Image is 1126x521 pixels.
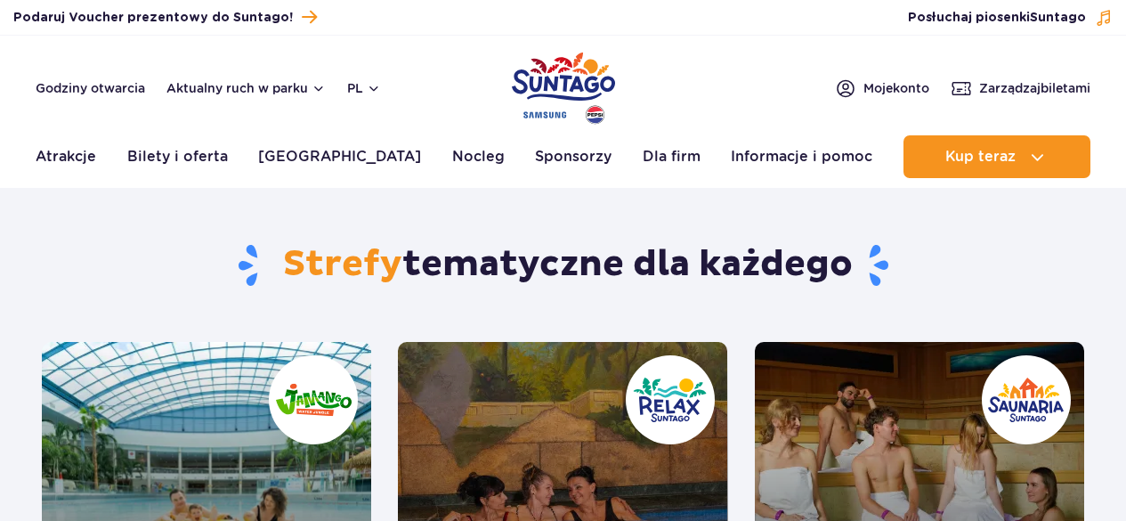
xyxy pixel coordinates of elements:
a: Sponsorzy [535,135,612,178]
a: [GEOGRAPHIC_DATA] [258,135,421,178]
button: Posłuchaj piosenkiSuntago [908,9,1113,27]
a: Dla firm [643,135,701,178]
a: Atrakcje [36,135,96,178]
button: Kup teraz [903,135,1090,178]
span: Strefy [283,242,402,287]
a: Godziny otwarcia [36,79,145,97]
a: Park of Poland [512,45,615,126]
button: pl [347,79,381,97]
span: Kup teraz [945,149,1016,165]
a: Podaruj Voucher prezentowy do Suntago! [13,5,317,29]
a: Mojekonto [835,77,929,99]
h1: tematyczne dla każdego [42,242,1084,289]
a: Bilety i oferta [127,135,228,178]
span: Moje konto [863,79,929,97]
a: Nocleg [452,135,505,178]
span: Podaruj Voucher prezentowy do Suntago! [13,9,293,27]
span: Posłuchaj piosenki [908,9,1086,27]
span: Zarządzaj biletami [979,79,1090,97]
button: Aktualny ruch w parku [166,81,326,95]
a: Zarządzajbiletami [951,77,1090,99]
span: Suntago [1030,12,1086,24]
a: Informacje i pomoc [731,135,872,178]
